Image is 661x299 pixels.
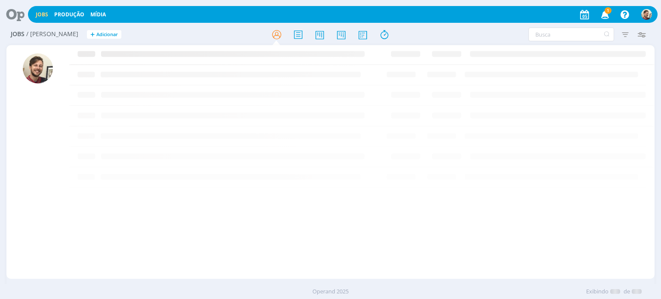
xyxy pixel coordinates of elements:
a: Jobs [36,11,48,18]
button: Mídia [88,11,108,18]
span: de [624,287,630,296]
img: G [641,9,652,20]
span: Exibindo [586,287,608,296]
button: 1 [596,7,613,22]
img: G [23,53,53,83]
a: Mídia [90,11,106,18]
span: + [90,30,95,39]
span: 1 [605,7,612,14]
a: Produção [54,11,84,18]
span: / [PERSON_NAME] [26,31,78,38]
button: G [641,7,652,22]
span: Jobs [11,31,25,38]
input: Busca [528,28,614,41]
button: Produção [52,11,87,18]
span: Adicionar [96,32,118,37]
button: Jobs [33,11,51,18]
button: +Adicionar [87,30,121,39]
